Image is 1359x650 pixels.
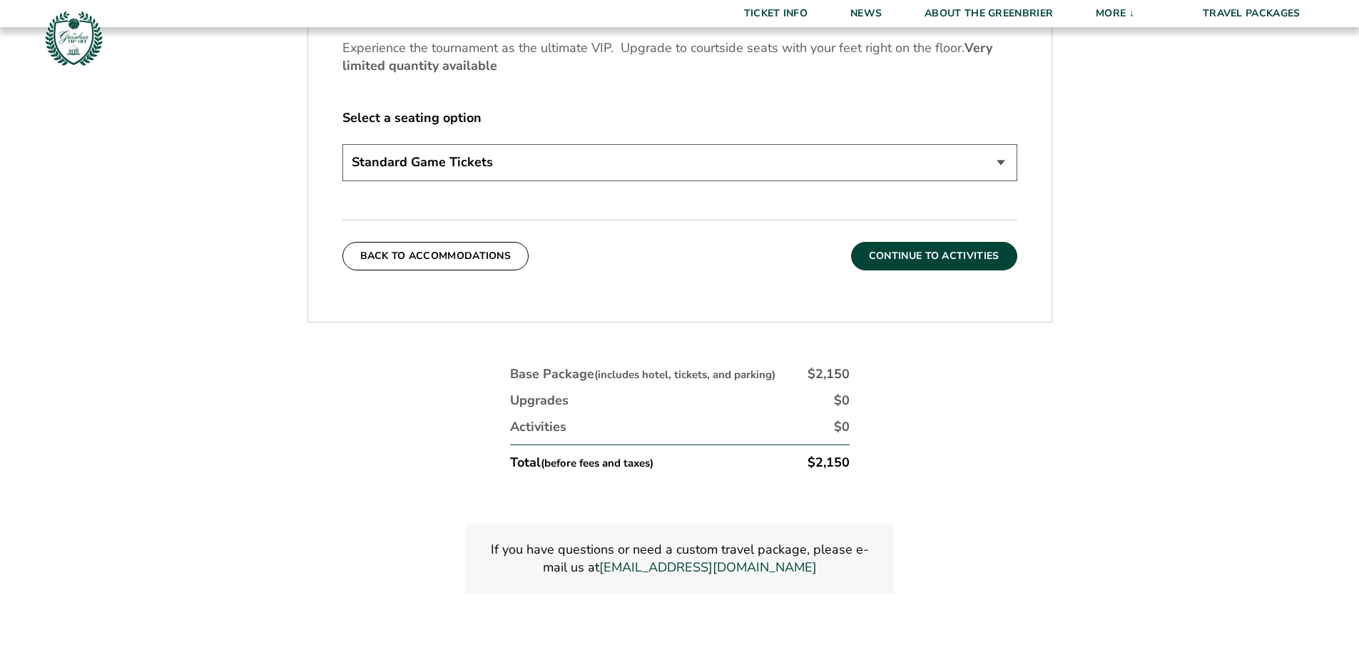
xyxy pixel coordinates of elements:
[851,242,1017,270] button: Continue To Activities
[342,109,1017,127] label: Select a seating option
[599,559,817,577] a: Link greenbriertipoff@intersport.global
[808,454,850,472] div: $2,150
[43,7,105,69] img: Greenbrier Tip-Off
[342,11,1017,30] h3: Courtside Seat Upgrade
[594,367,775,382] small: (includes hotel, tickets, and parking)
[541,456,653,470] small: (before fees and taxes)
[510,392,569,410] div: Upgrades
[342,39,992,74] strong: Very limited quantity available
[834,392,850,410] div: $0
[342,242,529,270] button: Back To Accommodations
[342,39,1017,75] p: Experience the tournament as the ultimate VIP. Upgrade to courtside seats with your feet right on...
[510,365,775,383] div: Base Package
[808,365,850,383] div: $2,150
[834,418,850,436] div: $0
[510,418,566,436] div: Activities
[483,541,877,577] p: If you have questions or need a custom travel package, please e-mail us at
[510,454,653,472] div: Total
